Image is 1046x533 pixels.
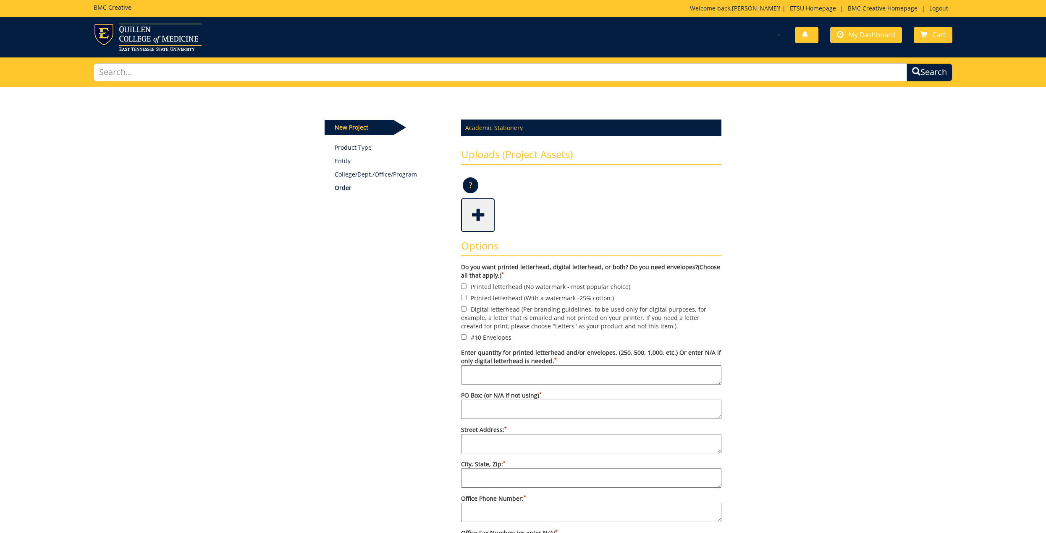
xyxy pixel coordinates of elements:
[690,4,952,13] p: Welcome back, ! | | |
[461,334,467,340] input: #10 Envelopes
[461,283,467,289] input: Printed letterhead (No watermark - most popular choice)
[786,4,840,12] a: ETSU Homepage
[925,4,952,12] a: Logout
[461,468,721,488] textarea: City, State, Zip:*
[461,240,721,256] h3: Options
[461,282,721,291] label: Printed letterhead (No watermark - most popular choice)
[94,63,907,81] input: Search...
[461,460,721,488] label: City, State, Zip:
[461,494,721,522] label: Office Phone Number:
[94,4,131,10] h5: BMC Creative
[461,400,721,419] textarea: PO Box: (or N/A if not using)*
[732,4,779,12] a: [PERSON_NAME]
[830,27,902,43] a: My Dashboard
[335,184,448,192] p: Order
[849,30,895,39] span: My Dashboard
[325,120,393,135] p: New Project
[461,333,721,342] label: #10 Envelopes
[335,143,448,152] a: Product Type
[461,306,467,312] input: Digital letterhead (Per branding guidelines, to be used only for digital purposes, for example, a...
[461,304,721,330] label: Digital letterhead (Per branding guidelines, to be used only for digital purposes, for example, a...
[461,120,721,136] p: Academic Stationery
[94,23,202,51] img: ETSU logo
[461,434,721,453] textarea: Street Address:*
[461,293,721,302] label: Printed letterhead (With a watermark -25% cotton )
[461,348,721,385] label: Enter quantity for printed letterhead and/or envelopes. (250, 500, 1,000, etc.) Or enter N/A if o...
[907,63,952,81] button: Search
[461,391,721,419] label: PO Box: (or N/A if not using)
[335,157,448,165] p: Entity
[463,177,478,193] p: ?
[932,30,946,39] span: Cart
[335,170,448,179] p: College/Dept./Office/Program
[461,365,721,385] textarea: Enter quantity for printed letterhead and/or envelopes. (250, 500, 1,000, etc.) Or enter N/A if o...
[461,503,721,522] textarea: Office Phone Number:*
[914,27,952,43] a: Cart
[461,426,721,453] label: Street Address:
[461,149,721,165] h3: Uploads (Project Assets)
[461,295,467,300] input: Printed letterhead (With a watermark -25% cotton )
[461,263,721,280] label: Do you want printed letterhead, digital letterhead, or both? Do you need envelopes?(Choose all th...
[844,4,922,12] a: BMC Creative Homepage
